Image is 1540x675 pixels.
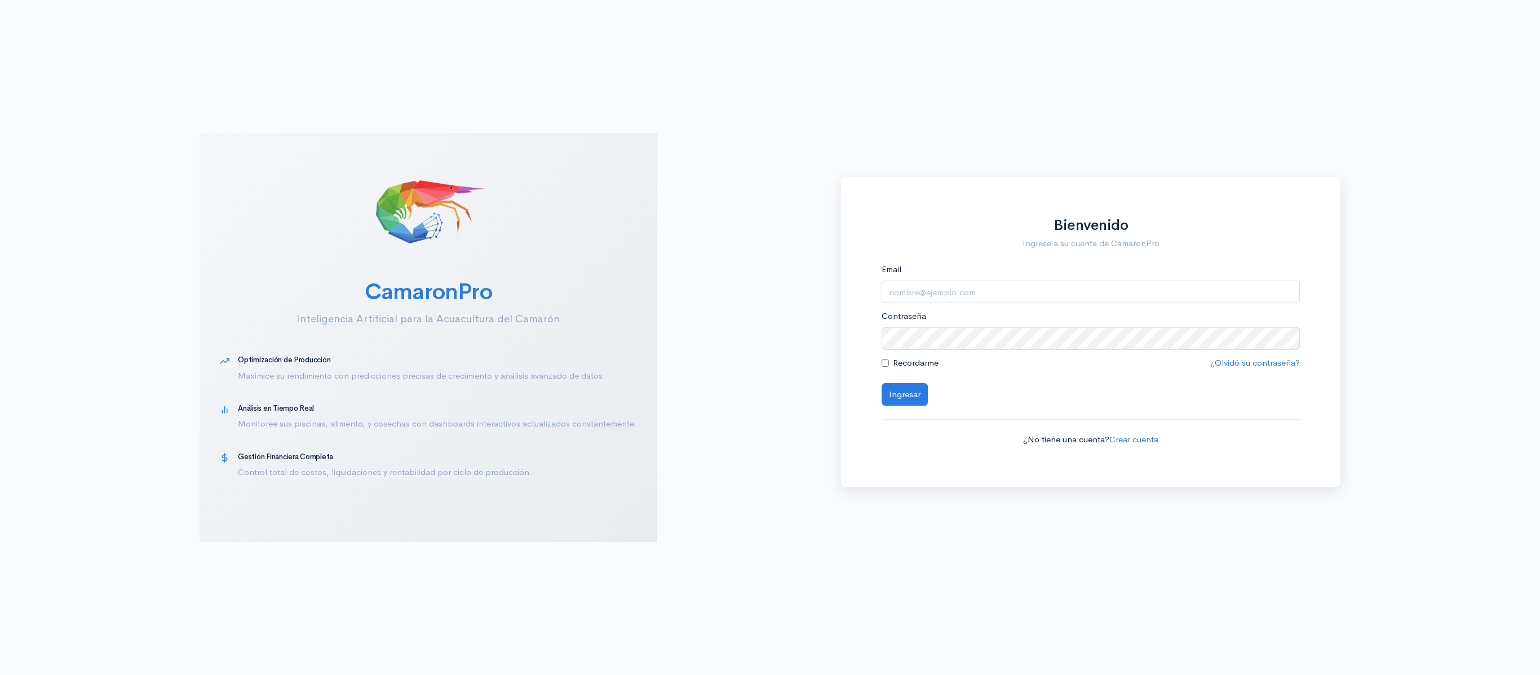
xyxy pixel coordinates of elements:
input: nombre@ejemplo.com [882,281,1300,304]
label: Contraseña [882,310,926,323]
h5: Optimización de Producción [238,356,637,364]
h5: Análisis en Tiempo Real [238,405,637,412]
p: Inteligencia Artificial para la Acuacultura del Camarón [220,311,638,327]
h5: Gestión Financiera Completa [238,453,637,461]
label: Recordarme [893,357,939,370]
h1: Bienvenido [882,217,1300,234]
a: Crear cuenta [1109,434,1158,445]
p: Monitoree sus piscinas, alimento, y cosechas con dashboards interactivos actualizados constanteme... [238,418,637,430]
button: Ingresar [882,383,928,406]
p: Control total de costos, liquidaciones y rentabilidad por ciclo de producción. [238,466,637,479]
h2: CamaronPro [220,279,638,304]
p: ¿No tiene una cuenta? [882,433,1300,446]
p: Ingrese a su cuenta de CamaronPro [882,237,1300,250]
img: CamaronPro Logo [372,153,485,266]
label: Email [882,263,901,276]
p: Maximice su rendimiento con predicciones precisas de crecimiento y análisis avanzado de datos. [238,370,637,383]
a: ¿Olvidó su contraseña? [1210,357,1300,368]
